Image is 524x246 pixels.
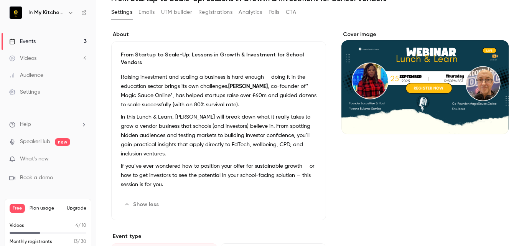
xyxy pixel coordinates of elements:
span: Plan usage [30,205,62,211]
button: Polls [269,6,280,18]
span: Book a demo [20,174,53,182]
p: If you’ve ever wondered how to position your offer for sustainable growth — or how to get investo... [121,162,316,189]
button: Upgrade [67,205,86,211]
span: 13 [74,239,77,244]
div: Audience [9,71,43,79]
p: From Startup to Scale-Up: Lessons in Growth & Investment for School Vendors [121,51,316,66]
p: / 30 [74,238,86,245]
h6: In My Kitchen With [PERSON_NAME] [28,9,64,17]
span: Help [20,121,31,129]
li: help-dropdown-opener [9,121,87,129]
button: Registrations [198,6,232,18]
button: Emails [138,6,155,18]
span: new [55,138,70,146]
span: What's new [20,155,49,163]
button: UTM builder [161,6,192,18]
button: Analytics [239,6,262,18]
img: In My Kitchen With Yvonne [10,7,22,19]
p: In this Lunch & Learn, [PERSON_NAME] will break down what it really takes to grow a vendor busine... [121,112,316,158]
button: CTA [286,6,296,18]
p: Event type [111,233,326,240]
div: Videos [9,54,36,62]
p: Raising investment and scaling a business is hard enough — doing it in the education sector bring... [121,73,316,109]
div: Settings [9,88,40,96]
label: About [111,31,326,38]
p: Videos [10,222,24,229]
button: Show less [121,198,163,211]
p: Monthly registrants [10,238,52,245]
button: Settings [111,6,132,18]
span: 4 [76,223,78,228]
span: Free [10,204,25,213]
label: Cover image [341,31,509,38]
a: SpeakerHub [20,138,50,146]
p: / 10 [76,222,86,229]
section: Cover image [341,31,509,134]
div: Events [9,38,36,45]
strong: [PERSON_NAME] [228,84,268,89]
